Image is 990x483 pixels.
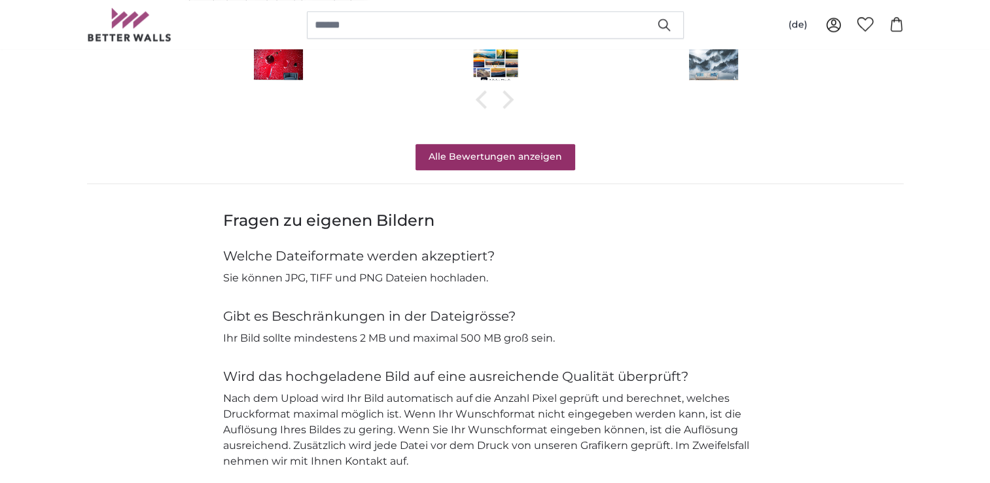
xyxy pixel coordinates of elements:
img: Stockfoto [471,47,520,84]
h3: Fragen zu eigenen Bildern [223,210,768,231]
img: Betterwalls [87,8,172,41]
img: Fototapete Der Wolf in den Wäldern [689,47,738,84]
h4: Welche Dateiformate werden akzeptiert? [223,247,768,265]
h4: Wird das hochgeladene Bild auf eine ausreichende Qualität überprüft? [223,367,768,385]
button: (de) [778,13,818,37]
p: Ihr Bild sollte mindestens 2 MB und maximal 500 MB groß sein. [223,331,768,346]
h4: Gibt es Beschränkungen in der Dateigrösse? [223,307,768,325]
a: Alle Bewertungen anzeigen [415,144,575,170]
p: Sie können JPG, TIFF und PNG Dateien hochladen. [223,270,768,286]
p: Nach dem Upload wird Ihr Bild automatisch auf die Anzahl Pixel geprüft und berechnet, welches Dru... [223,391,768,469]
img: Fototapete Die Kirsche [254,47,303,84]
